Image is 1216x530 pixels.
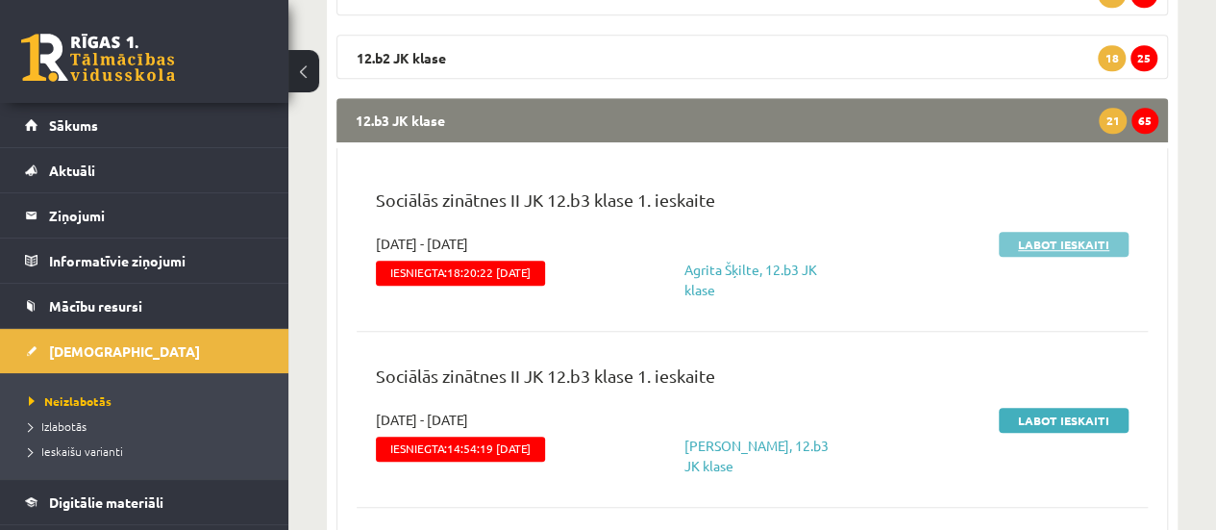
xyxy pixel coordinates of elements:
[376,261,545,286] span: Iesniegta:
[25,103,264,147] a: Sākums
[999,408,1129,433] a: Labot ieskaiti
[29,393,112,409] span: Neizlabotās
[1098,45,1125,71] span: 18
[25,329,264,373] a: [DEMOGRAPHIC_DATA]
[376,187,1129,222] p: Sociālās zinātnes II JK 12.b3 klase 1. ieskaite
[336,98,1168,142] legend: 12.b3 JK klase
[49,342,200,360] span: [DEMOGRAPHIC_DATA]
[25,239,264,283] a: Informatīvie ziņojumi
[376,363,1129,398] p: Sociālās zinātnes II JK 12.b3 klase 1. ieskaite
[447,265,531,279] span: 18:20:22 [DATE]
[49,297,142,315] span: Mācību resursi
[49,193,264,238] legend: Ziņojumi
[29,443,123,459] span: Ieskaišu varianti
[1099,108,1126,134] span: 21
[999,232,1129,257] a: Labot ieskaiti
[376,437,545,462] span: Iesniegta:
[684,437,829,474] a: [PERSON_NAME], 12.b3 JK klase
[29,417,269,435] a: Izlabotās
[49,116,98,134] span: Sākums
[29,442,269,460] a: Ieskaišu varianti
[336,35,1168,79] legend: 12.b2 JK klase
[1130,45,1157,71] span: 25
[376,410,468,430] span: [DATE] - [DATE]
[447,442,531,455] span: 14:54:19 [DATE]
[49,239,264,283] legend: Informatīvie ziņojumi
[29,392,269,410] a: Neizlabotās
[25,284,264,328] a: Mācību resursi
[49,162,95,179] span: Aktuāli
[25,480,264,524] a: Digitālie materiāli
[25,193,264,238] a: Ziņojumi
[49,493,163,511] span: Digitālie materiāli
[25,148,264,192] a: Aktuāli
[21,34,175,82] a: Rīgas 1. Tālmācības vidusskola
[29,418,87,434] span: Izlabotās
[376,234,468,254] span: [DATE] - [DATE]
[1131,108,1158,134] span: 65
[684,261,817,298] a: Agrita Šķilte, 12.b3 JK klase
